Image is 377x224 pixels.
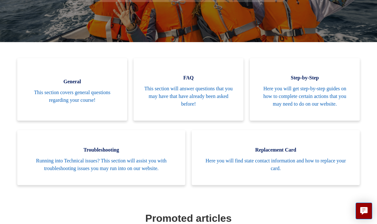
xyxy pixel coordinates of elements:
[134,58,243,121] a: FAQ This section will answer questions that you may have that have already been asked before!
[143,85,234,108] span: This section will answer questions that you may have that have already been asked before!
[27,89,118,104] span: This section covers general questions regarding your course!
[17,58,127,121] a: General This section covers general questions regarding your course!
[201,157,350,172] span: Here you will find state contact information and how to replace your card.
[27,78,118,86] span: General
[201,146,350,154] span: Replacement Card
[27,157,176,172] span: Running into Technical issues? This section will assist you with troubleshooting issues you may r...
[250,58,360,121] a: Step-by-Step Here you will get step-by-step guides on how to complete certain actions that you ma...
[192,130,360,185] a: Replacement Card Here you will find state contact information and how to replace your card.
[27,146,176,154] span: Troubleshooting
[356,203,372,219] button: Live chat
[17,130,185,185] a: Troubleshooting Running into Technical issues? This section will assist you with troubleshooting ...
[143,74,234,82] span: FAQ
[259,85,350,108] span: Here you will get step-by-step guides on how to complete certain actions that you may need to do ...
[259,74,350,82] span: Step-by-Step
